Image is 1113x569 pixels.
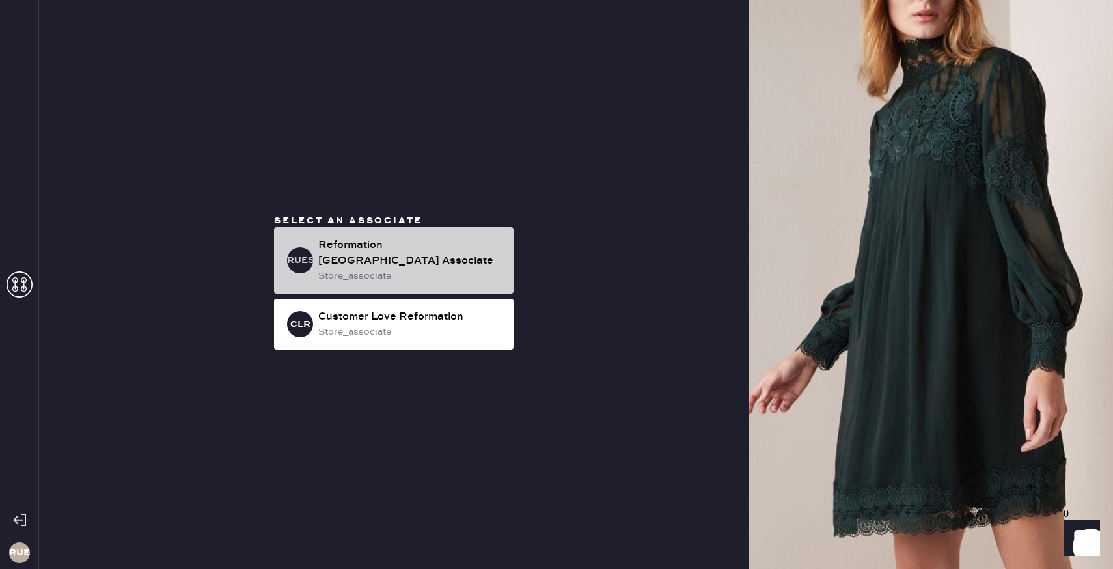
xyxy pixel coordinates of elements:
[9,548,30,557] h3: RUES
[274,215,422,227] span: Select an associate
[318,309,503,325] div: Customer Love Reformation
[318,269,503,283] div: store_associate
[290,320,310,329] h3: CLR
[318,325,503,339] div: store_associate
[1051,510,1107,566] iframe: Front Chat
[318,238,503,269] div: Reformation [GEOGRAPHIC_DATA] Associate
[287,256,313,265] h3: RUESA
